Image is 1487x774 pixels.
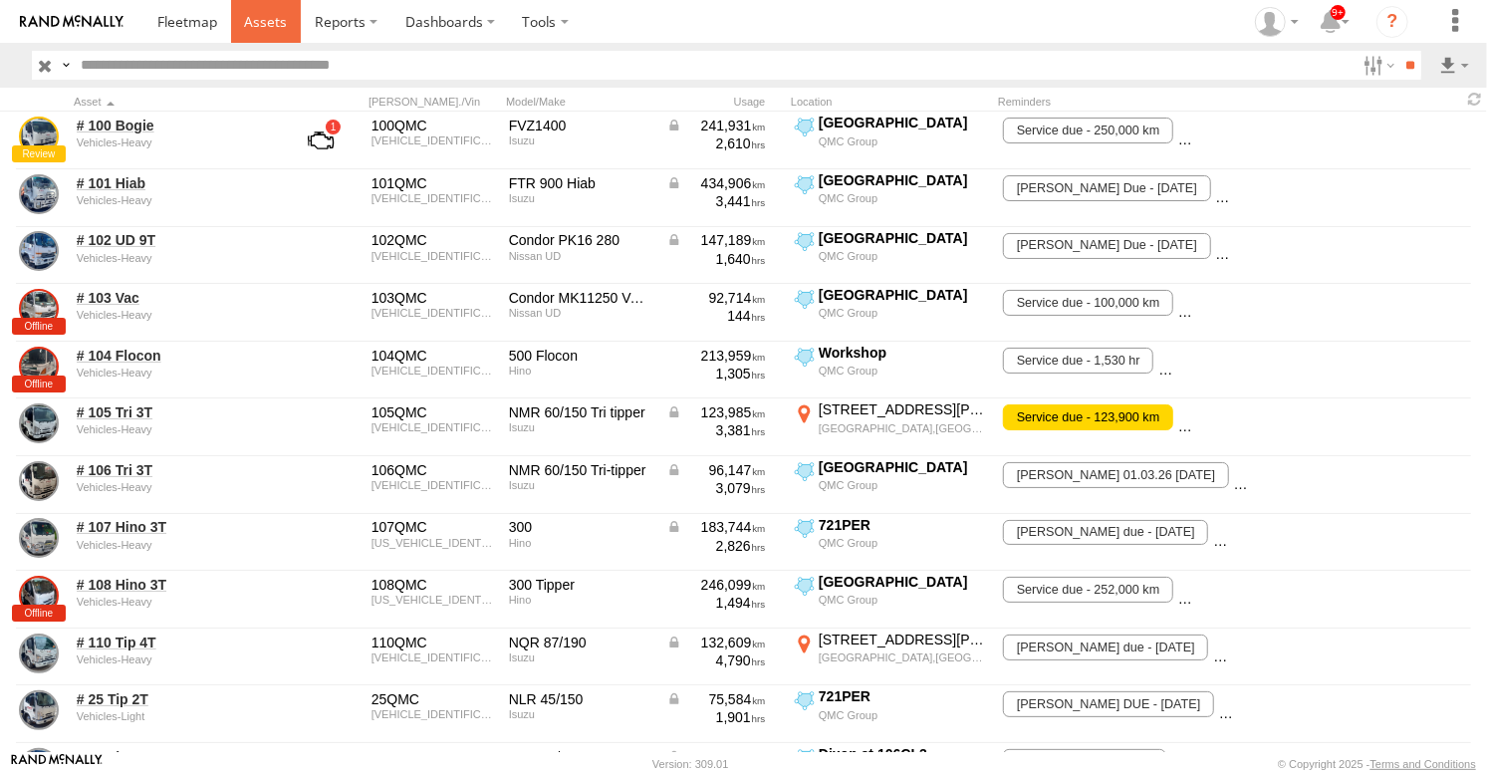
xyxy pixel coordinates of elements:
[509,134,652,146] div: Isuzu
[666,231,766,249] div: Data from Vehicle CANbus
[791,344,990,397] label: Click to View Current Location
[1003,462,1228,488] span: Rego 01.03.26 - 28/02/2026
[666,748,766,766] div: Data from Vehicle CANbus
[1437,51,1471,80] label: Export results as...
[1178,577,1389,603] span: REGO DUE - 05/02/2026
[1003,290,1173,316] span: Service due - 100,000 km
[372,192,495,204] div: JALFTR34T87000227
[77,576,270,594] a: # 108 Hino 3T
[372,307,495,319] div: JNBMKB8EL00L00619
[666,594,766,612] div: 1,494
[819,631,987,648] div: [STREET_ADDRESS][PERSON_NAME]
[509,403,652,421] div: NMR 60/150 Tri tipper
[372,594,495,606] div: JHHACS3H60K001714
[1003,404,1173,430] span: Service due - 123,900 km
[372,518,495,536] div: 107QMC
[1370,758,1476,770] a: Terms and Conditions
[77,194,270,206] div: undefined
[19,117,59,156] a: View Asset Details
[74,95,273,109] div: Click to Sort
[819,421,987,435] div: [GEOGRAPHIC_DATA],[GEOGRAPHIC_DATA]
[791,516,990,570] label: Click to View Current Location
[509,748,652,766] div: NLR 45/150
[509,576,652,594] div: 300 Tipper
[791,95,990,109] div: Location
[1178,118,1383,143] span: rego due - 10/04/2026
[372,365,495,377] div: JHDFD7JLMXXX10821
[819,687,987,705] div: 721PER
[819,306,987,320] div: QMC Group
[1003,691,1214,717] span: REGO DUE - 23/09/2026
[509,479,652,491] div: Isuzu
[77,423,270,435] div: undefined
[77,690,270,708] a: # 25 Tip 2T
[11,754,103,774] a: Visit our Website
[19,347,59,387] a: View Asset Details
[372,479,495,491] div: JAANMR85EM7100105
[509,192,652,204] div: Isuzu
[791,631,990,684] label: Click to View Current Location
[819,400,987,418] div: [STREET_ADDRESS][PERSON_NAME]
[663,95,783,109] div: Usage
[509,537,652,549] div: Hino
[666,634,766,651] div: Data from Vehicle CANbus
[666,134,766,152] div: 2,610
[509,250,652,262] div: Nissan UD
[509,347,652,365] div: 500 Flocon
[666,421,766,439] div: 3,381
[19,231,59,271] a: View Asset Details
[1178,404,1385,430] span: Rego Due - 19/07/2026
[1219,691,1382,717] span: Service due - 81,000 km
[1003,233,1210,259] span: Rego Due - 03/09/2026
[19,634,59,673] a: View Asset Details
[791,687,990,741] label: Click to View Current Location
[819,286,987,304] div: [GEOGRAPHIC_DATA]
[819,458,987,476] div: [GEOGRAPHIC_DATA]
[791,400,990,454] label: Click to View Current Location
[1003,520,1208,546] span: Rego due - 21/05/2026
[1376,6,1408,38] i: ?
[666,250,766,268] div: 1,640
[666,192,766,210] div: 3,441
[666,651,766,669] div: 4,790
[819,249,987,263] div: QMC Group
[791,573,990,627] label: Click to View Current Location
[77,231,270,249] a: # 102 UD 9T
[372,708,495,720] div: JAANLR85EJ7104031
[666,518,766,536] div: Data from Vehicle CANbus
[77,596,270,608] div: undefined
[1213,520,1383,546] span: Service due - 188,000 km
[19,576,59,616] a: View Asset Details
[819,650,987,664] div: [GEOGRAPHIC_DATA],[GEOGRAPHIC_DATA]
[77,403,270,421] a: # 105 Tri 3T
[652,758,728,770] div: Version: 309.01
[372,461,495,479] div: 106QMC
[819,573,987,591] div: [GEOGRAPHIC_DATA]
[77,634,270,651] a: # 110 Tip 4T
[372,134,495,146] div: JALFVZ34SB7000343
[819,191,987,205] div: QMC Group
[666,576,766,594] div: 246,099
[819,134,987,148] div: QMC Group
[1158,348,1365,374] span: Rego Due - 16/02/2026
[509,365,652,377] div: Hino
[372,690,495,708] div: 25QMC
[19,174,59,214] a: View Asset Details
[666,347,766,365] div: 213,959
[58,51,74,80] label: Search Query
[372,748,495,766] div: 26QMC
[791,286,990,340] label: Click to View Current Location
[77,518,270,536] a: # 107 Hino 3T
[77,748,270,766] a: # 26 Tip 2T
[666,174,766,192] div: Data from Vehicle CANbus
[372,231,495,249] div: 102QMC
[666,307,766,325] div: 144
[77,117,270,134] a: # 100 Bogie
[369,95,498,109] div: [PERSON_NAME]./Vin
[19,403,59,443] a: View Asset Details
[372,537,495,549] div: JHHACS3H30K003050
[819,344,987,362] div: Workshop
[372,174,495,192] div: 101QMC
[20,15,124,29] img: rand-logo.svg
[77,461,270,479] a: # 106 Tri 3T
